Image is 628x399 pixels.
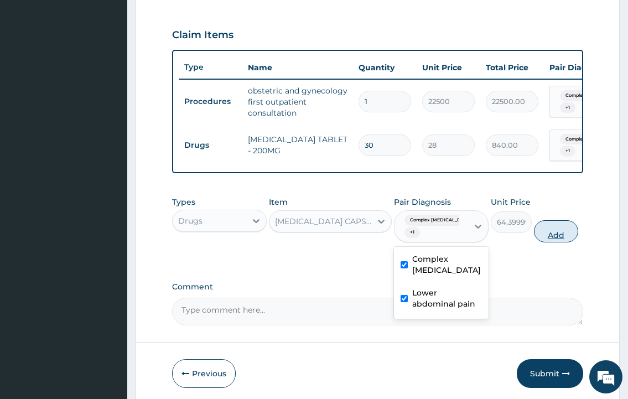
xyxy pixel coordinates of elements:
[412,287,482,309] label: Lower abdominal pain
[172,29,233,42] h3: Claim Items
[242,56,353,79] th: Name
[560,146,575,157] span: + 1
[64,126,153,237] span: We're online!
[6,274,211,313] textarea: Type your message and hit 'Enter'
[480,56,544,79] th: Total Price
[179,57,242,77] th: Type
[179,135,242,156] td: Drugs
[181,6,208,32] div: Minimize live chat window
[178,215,203,226] div: Drugs
[58,62,186,76] div: Chat with us now
[404,215,478,226] span: Complex [MEDICAL_DATA]
[417,56,480,79] th: Unit Price
[269,196,288,208] label: Item
[242,128,353,162] td: [MEDICAL_DATA] TABLET - 200MG
[172,198,195,207] label: Types
[20,55,45,83] img: d_794563401_company_1708531726252_794563401
[412,253,482,276] label: Complex [MEDICAL_DATA]
[242,80,353,124] td: obstetric and gynecology first outpatient consultation
[275,216,373,227] div: [MEDICAL_DATA] CAPSULE - 100MG
[517,359,583,388] button: Submit
[172,282,583,292] label: Comment
[404,227,420,238] span: + 1
[179,91,242,112] td: Procedures
[394,196,451,208] label: Pair Diagnosis
[560,102,575,113] span: + 1
[172,359,236,388] button: Previous
[491,196,531,208] label: Unit Price
[534,220,578,242] button: Add
[353,56,417,79] th: Quantity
